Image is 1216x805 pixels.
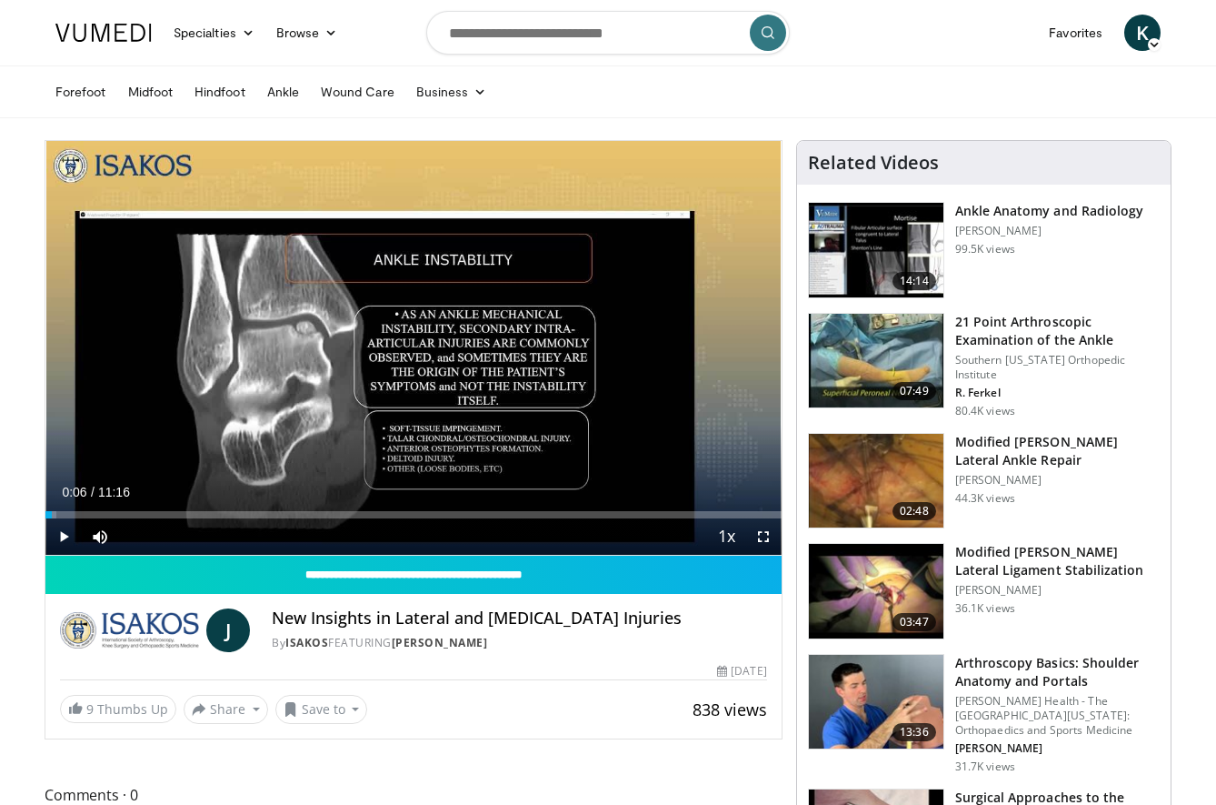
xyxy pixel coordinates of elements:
[955,386,1160,400] p: R. Ferkel
[809,203,943,297] img: d079e22e-f623-40f6-8657-94e85635e1da.150x105_q85_crop-smart_upscale.jpg
[892,723,936,741] span: 13:36
[184,74,256,110] a: Hindfoot
[809,434,943,528] img: 38788_0000_3.png.150x105_q85_crop-smart_upscale.jpg
[955,601,1015,616] p: 36.1K views
[86,700,94,718] span: 9
[745,518,782,555] button: Fullscreen
[809,544,943,639] img: Picture_9_13_2.png.150x105_q85_crop-smart_upscale.jpg
[955,694,1160,738] p: [PERSON_NAME] Health - The [GEOGRAPHIC_DATA][US_STATE]: Orthopaedics and Sports Medicine
[45,511,782,518] div: Progress Bar
[808,654,1160,774] a: 13:36 Arthroscopy Basics: Shoulder Anatomy and Portals [PERSON_NAME] Health - The [GEOGRAPHIC_DAT...
[62,485,86,499] span: 0:06
[405,74,498,110] a: Business
[272,635,766,651] div: By FEATURING
[709,518,745,555] button: Playback Rate
[955,741,1160,756] p: [PERSON_NAME]
[82,518,118,555] button: Mute
[955,224,1144,238] p: [PERSON_NAME]
[808,433,1160,529] a: 02:48 Modified [PERSON_NAME] Lateral Ankle Repair [PERSON_NAME] 44.3K views
[60,695,176,723] a: 9 Thumbs Up
[45,518,82,555] button: Play
[809,314,943,408] img: d2937c76-94b7-4d20-9de4-1c4e4a17f51d.150x105_q85_crop-smart_upscale.jpg
[892,502,936,520] span: 02:48
[256,74,310,110] a: Ankle
[1038,15,1113,51] a: Favorites
[955,760,1015,774] p: 31.7K views
[310,74,405,110] a: Wound Care
[693,699,767,720] span: 838 views
[955,202,1144,220] h3: Ankle Anatomy and Radiology
[717,663,766,679] div: [DATE]
[265,15,349,51] a: Browse
[184,695,268,724] button: Share
[892,272,936,290] span: 14:14
[98,485,130,499] span: 11:16
[955,543,1160,579] h3: Modified [PERSON_NAME] Lateral Ligament Stabilization
[808,202,1160,298] a: 14:14 Ankle Anatomy and Radiology [PERSON_NAME] 99.5K views
[955,491,1015,506] p: 44.3K views
[272,609,766,629] h4: New Insights in Lateral and [MEDICAL_DATA] Injuries
[45,141,782,556] video-js: Video Player
[892,382,936,400] span: 07:49
[60,609,199,652] img: ISAKOS
[808,313,1160,418] a: 07:49 21 Point Arthroscopic Examination of the Ankle Southern [US_STATE] Orthopedic Institute R. ...
[285,635,328,650] a: ISAKOS
[55,24,152,42] img: VuMedi Logo
[206,609,250,652] a: J
[955,583,1160,598] p: [PERSON_NAME]
[808,152,939,174] h4: Related Videos
[426,11,790,55] input: Search topics, interventions
[275,695,368,724] button: Save to
[955,654,1160,690] h3: Arthroscopy Basics: Shoulder Anatomy and Portals
[955,313,1160,349] h3: 21 Point Arthroscopic Examination of the Ankle
[117,74,184,110] a: Midfoot
[955,473,1160,488] p: [PERSON_NAME]
[955,433,1160,469] h3: Modified [PERSON_NAME] Lateral Ankle Repair
[808,543,1160,639] a: 03:47 Modified [PERSON_NAME] Lateral Ligament Stabilization [PERSON_NAME] 36.1K views
[955,404,1015,418] p: 80.4K views
[1124,15,1161,51] a: K
[392,635,488,650] a: [PERSON_NAME]
[45,74,117,110] a: Forefoot
[91,485,95,499] span: /
[955,353,1160,382] p: Southern [US_STATE] Orthopedic Institute
[955,242,1015,257] p: 99.5K views
[163,15,265,51] a: Specialties
[809,655,943,750] img: 9534a039-0eaa-4167-96cf-d5be049a70d8.150x105_q85_crop-smart_upscale.jpg
[892,613,936,631] span: 03:47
